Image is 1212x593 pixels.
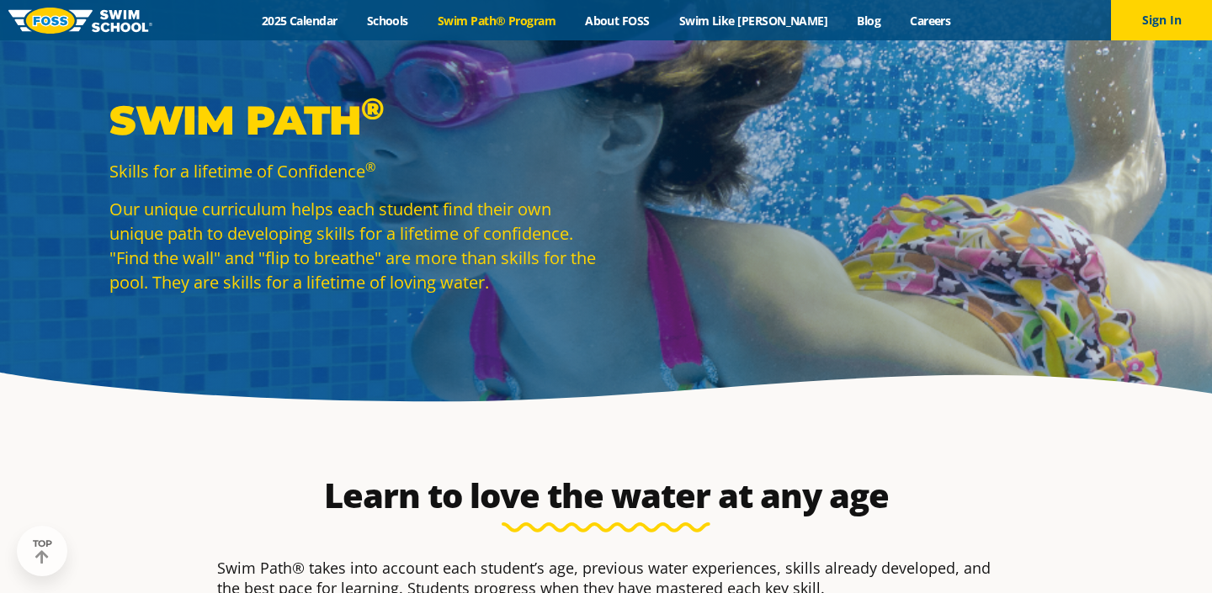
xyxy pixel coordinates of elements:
a: Swim Path® Program [423,13,570,29]
a: About FOSS [571,13,665,29]
a: Careers [896,13,965,29]
h2: Learn to love the water at any age [209,475,1003,516]
sup: ® [365,158,375,175]
sup: ® [361,90,384,127]
p: Our unique curriculum helps each student find their own unique path to developing skills for a li... [109,197,598,294]
a: Blog [843,13,896,29]
p: Skills for a lifetime of Confidence [109,159,598,183]
p: Swim Path [109,95,598,146]
a: Swim Like [PERSON_NAME] [664,13,843,29]
div: TOP [33,538,52,564]
a: Schools [352,13,423,29]
img: FOSS Swim School Logo [8,8,152,34]
a: 2025 Calendar [247,13,352,29]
